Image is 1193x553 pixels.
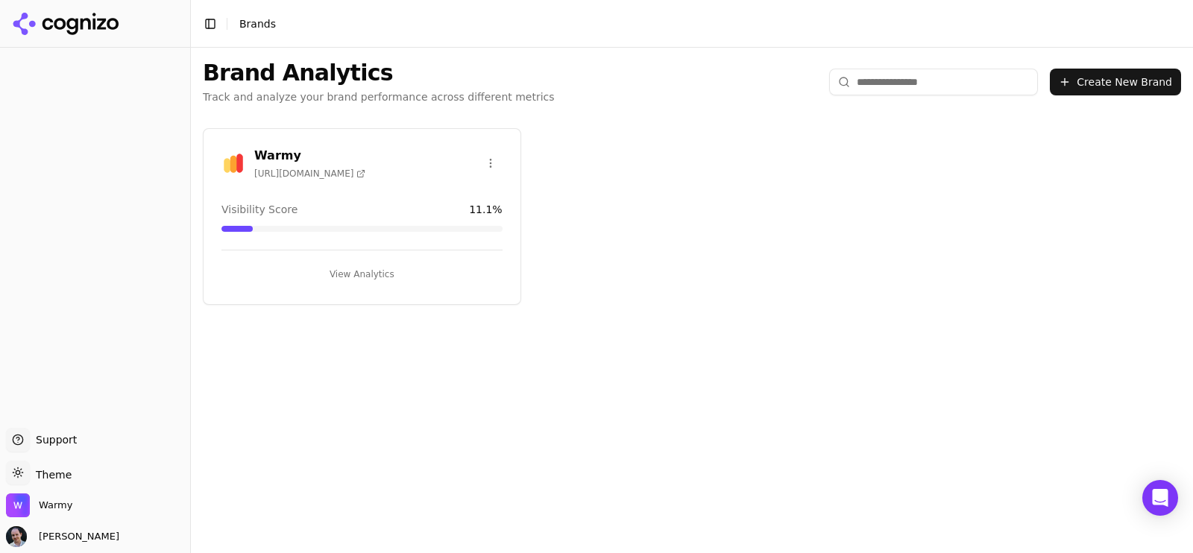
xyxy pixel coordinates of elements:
span: [URL][DOMAIN_NAME] [254,168,365,180]
h1: Brand Analytics [203,60,555,86]
button: View Analytics [221,262,503,286]
span: Visibility Score [221,202,298,217]
img: Warmy [221,151,245,175]
p: Track and analyze your brand performance across different metrics [203,89,555,104]
span: Brands [239,18,276,30]
img: Warmy [6,493,30,517]
h3: Warmy [254,147,365,165]
button: Open organization switcher [6,493,72,517]
nav: breadcrumb [239,16,276,31]
span: Warmy [39,499,72,512]
button: Open user button [6,526,119,547]
img: Erol Azuz [6,526,27,547]
span: 11.1 % [469,202,502,217]
span: Support [30,432,77,447]
button: Create New Brand [1050,69,1181,95]
span: Theme [30,469,72,481]
div: Open Intercom Messenger [1142,480,1178,516]
span: [PERSON_NAME] [33,530,119,543]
